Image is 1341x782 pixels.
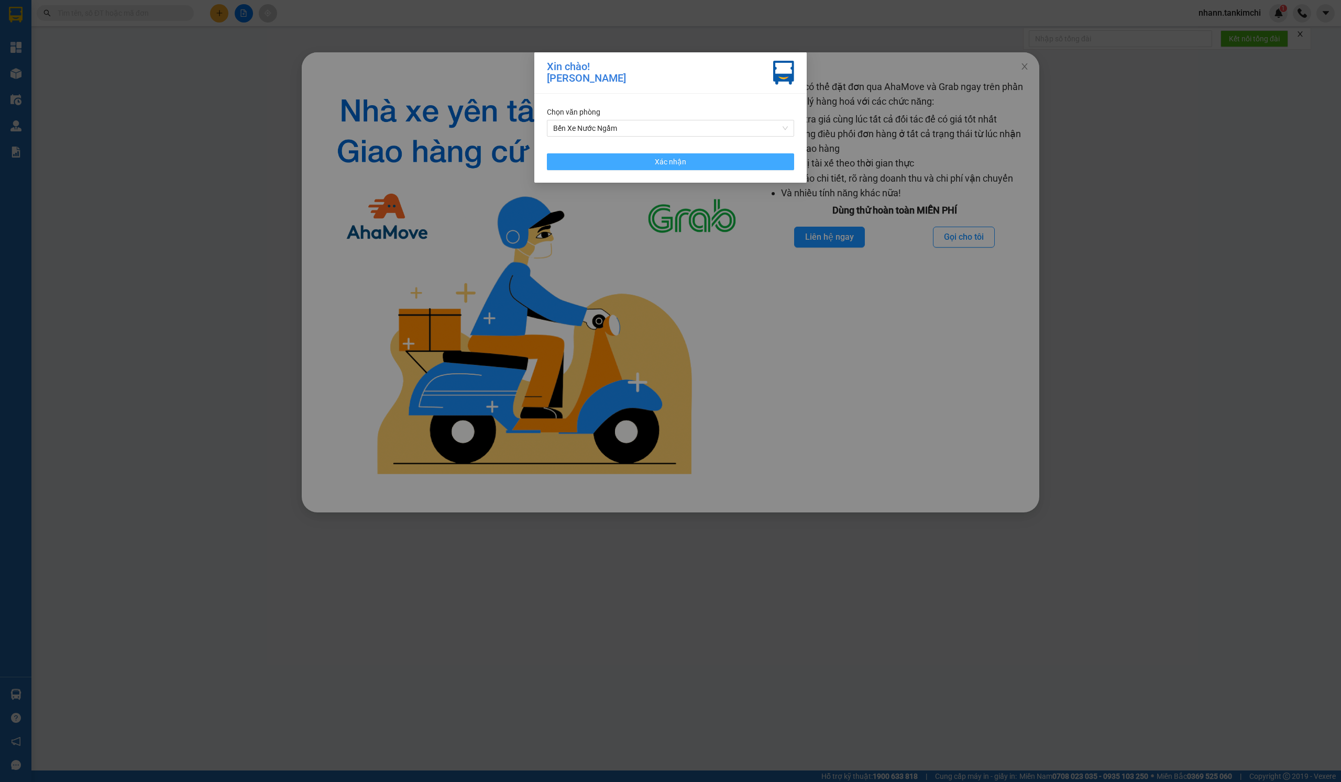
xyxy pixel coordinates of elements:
[547,153,794,170] button: Xác nhận
[553,120,788,136] span: Bến Xe Nước Ngầm
[655,156,686,167] span: Xác nhận
[547,106,794,118] div: Chọn văn phòng
[547,61,626,85] div: Xin chào! [PERSON_NAME]
[773,61,794,85] img: vxr-icon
